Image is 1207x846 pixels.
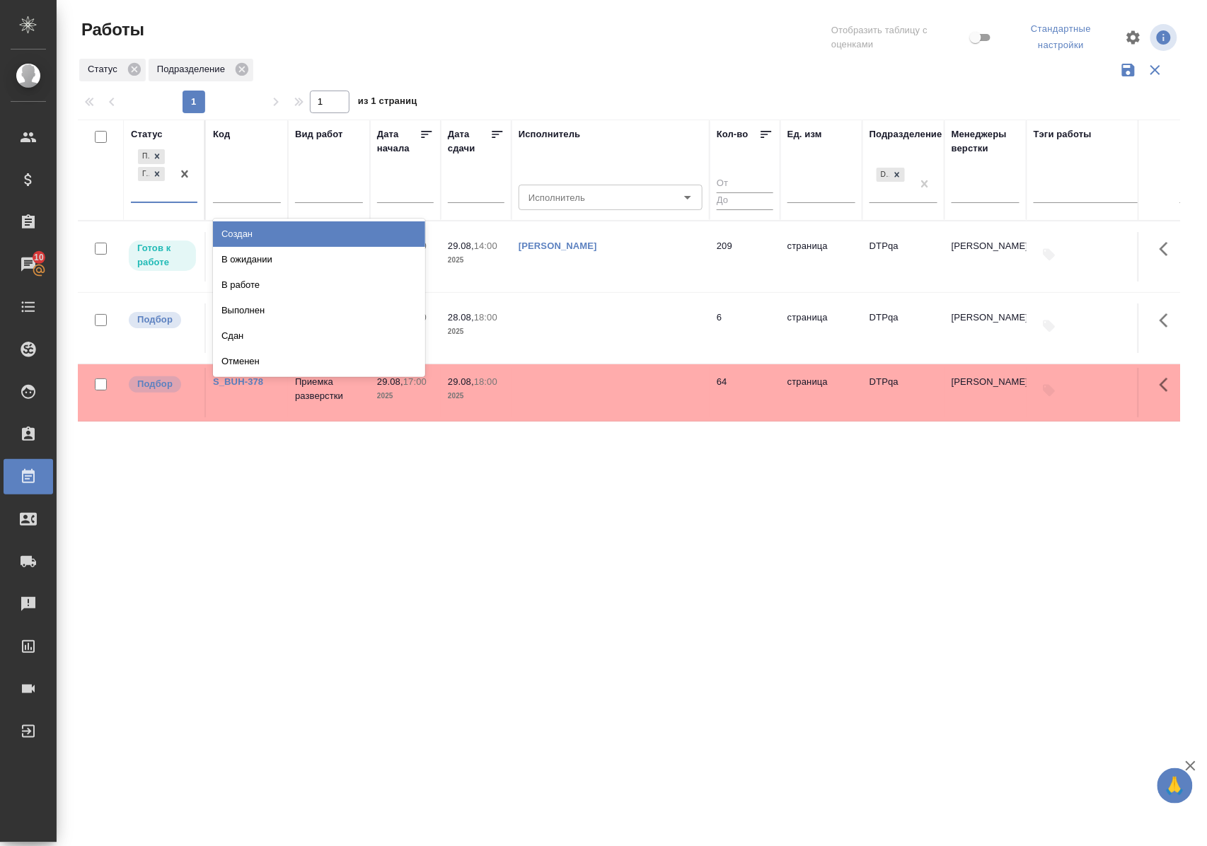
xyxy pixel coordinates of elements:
div: Код [213,127,230,141]
div: Можно подбирать исполнителей [127,311,197,330]
p: Подбор [137,377,173,391]
p: 17:00 [403,376,427,387]
div: Сдан [213,323,425,349]
p: 2025 [448,325,504,339]
div: Подразделение [149,59,253,81]
div: Ед. изм [787,127,822,141]
td: страница [780,303,862,353]
button: Добавить тэги [1034,311,1065,342]
span: Работы [78,18,144,41]
div: Исполнитель [519,127,581,141]
span: Посмотреть информацию [1150,24,1180,51]
p: 2025 [448,389,504,403]
span: 🙏 [1163,771,1187,801]
div: Готов к работе [138,167,149,182]
button: Добавить тэги [1034,375,1065,406]
div: В работе [213,272,425,298]
button: Здесь прячутся важные кнопки [1151,368,1185,402]
div: DTPqa [877,168,889,182]
a: [PERSON_NAME] [519,241,597,251]
p: Приемка разверстки [295,375,363,403]
p: Подбор [137,313,173,327]
div: Подбор, Готов к работе [137,148,166,166]
div: Статус [79,59,146,81]
td: 209 [710,232,780,282]
div: Дата сдачи [448,127,490,156]
button: Здесь прячутся важные кнопки [1151,232,1185,266]
div: Выполнен [213,298,425,323]
button: Open [678,187,698,207]
div: Тэги работы [1034,127,1092,141]
td: DTPqa [862,232,945,282]
td: DTPqa [862,303,945,353]
p: 29.08, [448,241,474,251]
p: [PERSON_NAME] [952,311,1020,325]
p: 18:00 [474,312,497,323]
div: Дата начала [377,127,420,156]
button: Сохранить фильтры [1115,57,1142,83]
span: из 1 страниц [358,93,417,113]
p: Статус [88,62,122,76]
div: Создан [213,221,425,247]
td: страница [780,232,862,282]
input: До [717,192,773,210]
div: Менеджеры верстки [952,127,1020,156]
td: DTPqa [862,368,945,417]
p: 29.08, [448,376,474,387]
div: В ожидании [213,247,425,272]
div: Можно подбирать исполнителей [127,375,197,394]
p: [PERSON_NAME] [952,375,1020,389]
span: Отобразить таблицу с оценками [831,23,966,52]
button: Добавить тэги [1034,239,1065,270]
div: Подбор, Готов к работе [137,166,166,183]
p: 2025 [377,389,434,403]
p: [PERSON_NAME] [952,239,1020,253]
p: 14:00 [474,241,497,251]
div: DTPqa [875,166,906,184]
p: 2025 [448,253,504,267]
div: Исполнитель может приступить к работе [127,239,197,272]
p: 28.08, [448,312,474,323]
div: split button [1006,18,1116,57]
div: Подбор [138,149,149,164]
td: страница [780,368,862,417]
a: 10 [4,247,53,282]
p: 29.08, [377,376,403,387]
a: S_BUH-378 [213,376,263,387]
div: Кол-во [717,127,749,141]
td: 6 [710,303,780,353]
button: Сбросить фильтры [1142,57,1169,83]
button: Здесь прячутся важные кнопки [1151,303,1185,337]
input: От [717,175,773,193]
div: Статус [131,127,163,141]
p: Подразделение [157,62,230,76]
div: Подразделение [870,127,942,141]
div: Вид работ [295,127,343,141]
p: 18:00 [474,376,497,387]
span: 10 [25,250,52,265]
p: Готов к работе [137,241,187,270]
span: Настроить таблицу [1116,21,1150,54]
div: Отменен [213,349,425,374]
button: 🙏 [1157,768,1193,804]
td: 64 [710,368,780,417]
